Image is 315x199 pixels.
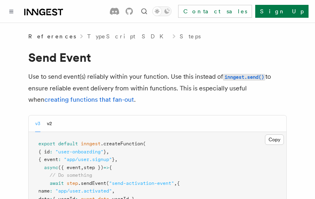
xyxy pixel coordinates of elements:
[55,188,112,194] span: "app/user.activated"
[174,180,177,186] span: ,
[180,32,201,40] a: Steps
[44,96,134,103] a: creating functions that fan-out
[112,157,115,162] span: }
[223,73,265,80] a: inngest.send()
[38,149,50,155] span: { id
[178,5,252,18] a: Contact sales
[28,71,287,105] p: Use to send event(s) reliably within your function. Use this instead of to ensure reliable event ...
[58,141,78,147] span: default
[152,6,172,16] button: Toggle dark mode
[103,149,106,155] span: }
[223,74,265,81] code: inngest.send()
[78,180,106,186] span: .sendEvent
[6,6,16,16] button: Toggle navigation
[143,141,146,147] span: (
[255,5,309,18] a: Sign Up
[50,172,92,178] span: // Do something
[81,165,84,170] span: ,
[84,165,103,170] span: step })
[38,188,50,194] span: name
[64,157,112,162] span: "app/user.signup"
[35,115,40,132] button: v3
[67,180,78,186] span: step
[115,157,118,162] span: ,
[81,141,101,147] span: inngest
[106,149,109,155] span: ,
[58,157,61,162] span: :
[38,157,58,162] span: { event
[139,6,149,16] button: Find something...
[109,165,112,170] span: {
[106,180,109,186] span: (
[177,180,180,186] span: {
[101,141,143,147] span: .createFunction
[109,180,174,186] span: "send-activation-event"
[38,141,55,147] span: export
[50,180,64,186] span: await
[44,165,58,170] span: async
[55,149,103,155] span: "user-onboarding"
[112,188,115,194] span: ,
[87,32,168,40] a: TypeScript SDK
[58,165,81,170] span: ({ event
[28,32,76,40] span: References
[47,115,52,132] button: v2
[103,165,109,170] span: =>
[50,188,52,194] span: :
[50,149,52,155] span: :
[265,134,284,145] button: Copy
[28,50,287,65] h1: Send Event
